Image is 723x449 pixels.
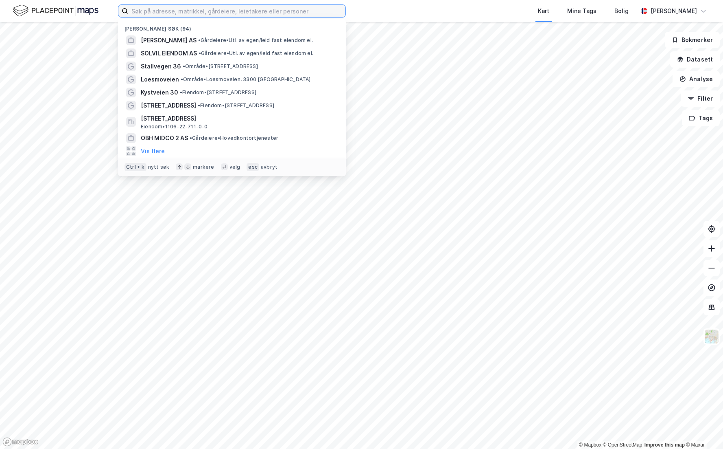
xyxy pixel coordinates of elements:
[183,63,258,70] span: Område • [STREET_ADDRESS]
[247,163,259,171] div: esc
[199,50,313,57] span: Gårdeiere • Utl. av egen/leid fast eiendom el.
[128,5,345,17] input: Søk på adresse, matrikkel, gårdeiere, leietakere eller personer
[579,442,601,448] a: Mapbox
[181,76,311,83] span: Område • Loesmoveien, 3300 [GEOGRAPHIC_DATA]
[538,6,549,16] div: Kart
[141,101,196,110] span: [STREET_ADDRESS]
[665,32,720,48] button: Bokmerker
[644,442,685,448] a: Improve this map
[603,442,642,448] a: OpenStreetMap
[141,88,178,97] span: Kystveien 30
[681,90,720,107] button: Filter
[229,164,240,170] div: velg
[614,6,629,16] div: Bolig
[118,19,346,34] div: [PERSON_NAME] søk (94)
[651,6,697,16] div: [PERSON_NAME]
[198,102,274,109] span: Eiendom • [STREET_ADDRESS]
[682,410,723,449] iframe: Chat Widget
[673,71,720,87] button: Analyse
[141,146,165,156] button: Vis flere
[148,164,170,170] div: nytt søk
[190,135,278,141] span: Gårdeiere • Hovedkontortjenester
[261,164,277,170] div: avbryt
[141,48,197,58] span: SOLVIL EIENDOM AS
[180,89,182,95] span: •
[190,135,192,141] span: •
[125,163,146,171] div: Ctrl + k
[198,37,201,43] span: •
[141,114,336,123] span: [STREET_ADDRESS]
[198,37,313,44] span: Gårdeiere • Utl. av egen/leid fast eiendom el.
[682,110,720,126] button: Tags
[141,123,208,130] span: Eiendom • 1106-22-711-0-0
[193,164,214,170] div: markere
[180,89,256,96] span: Eiendom • [STREET_ADDRESS]
[141,62,181,71] span: Stallvegen 36
[682,410,723,449] div: Kontrollprogram for chat
[198,102,200,108] span: •
[199,50,201,56] span: •
[704,329,719,344] img: Z
[2,437,38,447] a: Mapbox homepage
[13,4,98,18] img: logo.f888ab2527a4732fd821a326f86c7f29.svg
[181,76,183,82] span: •
[141,35,197,45] span: [PERSON_NAME] AS
[567,6,596,16] div: Mine Tags
[141,133,188,143] span: OBH MIDCO 2 AS
[141,75,179,84] span: Loesmoveien
[183,63,185,69] span: •
[670,51,720,68] button: Datasett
